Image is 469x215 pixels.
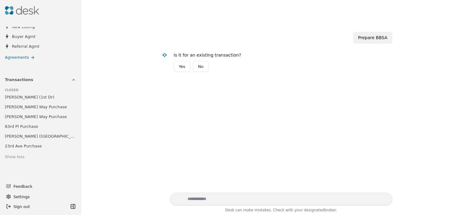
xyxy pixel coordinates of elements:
span: [PERSON_NAME] (1st Dr) [5,94,54,100]
div: Closed [5,88,76,93]
button: Settings [4,192,77,202]
div: Prepare BBSA [353,32,392,44]
button: Transactions [1,74,80,85]
span: Sign out [13,203,30,210]
span: [PERSON_NAME] Way Purchase [5,113,67,120]
a: Agreements [1,53,80,62]
div: Is it for an existing transaction? [174,52,387,72]
button: Sign out [4,202,69,211]
img: Desk [5,6,39,15]
button: Yes [174,61,191,72]
div: Show less [5,154,24,160]
img: Desk [162,52,167,57]
span: Referral Agmt [12,43,39,50]
span: Feedback [13,183,72,190]
button: No [193,61,209,72]
span: Agreements [5,54,29,61]
span: Settings [13,194,30,200]
button: Feedback [2,181,76,192]
span: Buyer Agmt [12,33,35,40]
span: 83rd Pl Purchase [5,123,38,130]
textarea: Write your prompt here [170,193,392,205]
span: [PERSON_NAME] Way Purchase [5,104,67,110]
span: Transactions [5,76,33,83]
span: designated [304,208,324,212]
span: [PERSON_NAME] ([GEOGRAPHIC_DATA]) [5,133,76,139]
div: Desk can make mistakes. Check with your broker. [170,207,392,215]
span: 23rd Ave Purchase [5,143,42,149]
